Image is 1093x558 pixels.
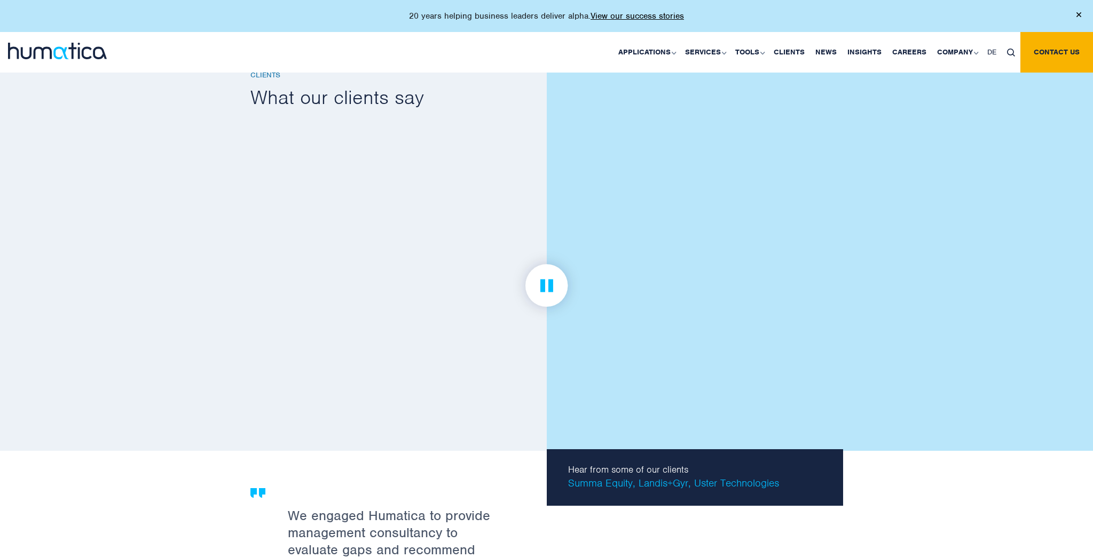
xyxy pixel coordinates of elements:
a: Clients [768,32,810,73]
a: Tools [730,32,768,73]
a: Services [680,32,730,73]
h6: Clients [250,71,843,80]
a: Careers [887,32,932,73]
img: search_icon [1007,49,1015,57]
span: DE [987,47,996,57]
a: Applications [613,32,680,73]
img: logo [8,43,107,59]
a: View our success stories [591,11,684,21]
a: DE [982,32,1002,73]
a: Insights [842,32,887,73]
span: Hear from some of our clients [568,465,827,474]
a: News [810,32,842,73]
p: 20 years helping business leaders deliver alpha. [409,11,684,21]
p: Summa Equity, Landis+Gyr, Uster Technologies [568,465,827,490]
a: Company [932,32,982,73]
img: pause [505,244,588,327]
h2: What our clients say [250,85,843,110]
a: Contact us [1020,32,1093,73]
